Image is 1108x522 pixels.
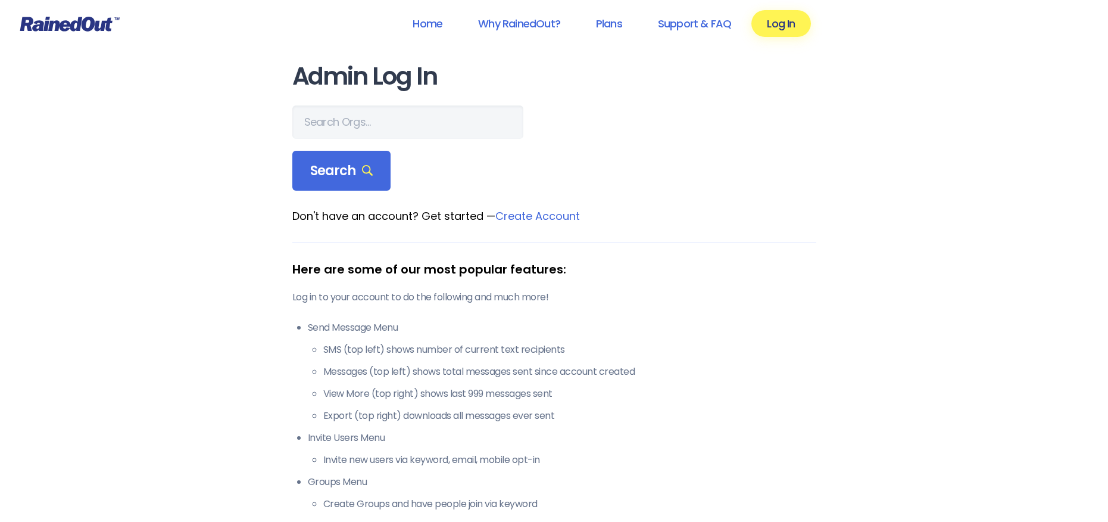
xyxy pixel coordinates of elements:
[292,151,391,191] div: Search
[397,10,458,37] a: Home
[292,290,816,304] p: Log in to your account to do the following and much more!
[642,10,747,37] a: Support & FAQ
[323,343,816,357] li: SMS (top left) shows number of current text recipients
[463,10,576,37] a: Why RainedOut?
[323,497,816,511] li: Create Groups and have people join via keyword
[323,409,816,423] li: Export (top right) downloads all messages ever sent
[495,209,580,223] a: Create Account
[292,105,523,139] input: Search Orgs…
[292,63,816,90] h1: Admin Log In
[308,321,816,423] li: Send Message Menu
[323,365,816,379] li: Messages (top left) shows total messages sent since account created
[323,387,816,401] li: View More (top right) shows last 999 messages sent
[292,260,816,278] div: Here are some of our most popular features:
[308,431,816,467] li: Invite Users Menu
[580,10,638,37] a: Plans
[323,453,816,467] li: Invite new users via keyword, email, mobile opt-in
[751,10,810,37] a: Log In
[308,475,816,511] li: Groups Menu
[310,163,373,179] span: Search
